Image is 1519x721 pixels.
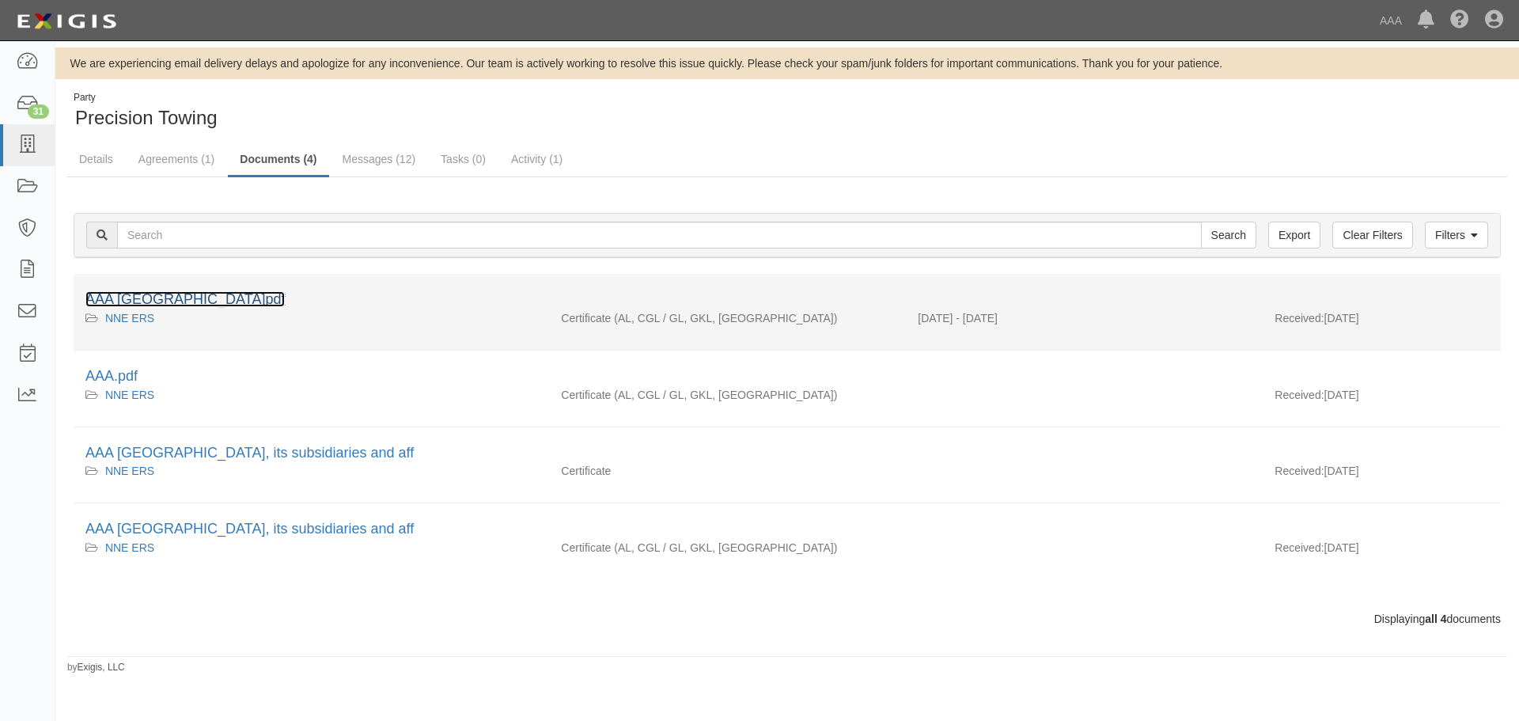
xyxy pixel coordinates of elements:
div: AAA Northern New England, its subsidiaries and aff [85,443,1489,464]
div: NNE ERS [85,310,537,326]
div: Precision Towing [67,91,775,131]
div: [DATE] [1263,387,1501,411]
div: Auto Liability Commercial General Liability / Garage Liability Garage Keepers Liability On-Hook [549,387,906,403]
div: We are experiencing email delivery delays and apologize for any inconvenience. Our team is active... [55,55,1519,71]
div: AAA.pdf [85,366,1489,387]
div: Effective - Expiration [906,540,1263,541]
div: NNE ERS [85,387,537,403]
a: Filters [1425,222,1488,249]
b: all 4 [1425,613,1446,625]
a: NNE ERS [105,541,154,554]
div: Displaying documents [62,611,1513,627]
div: AAA Northern New England, its subsidiaries and aff [85,519,1489,540]
div: Effective 02/15/2025 - Expiration 02/15/2026 [906,310,1263,326]
a: AAA [GEOGRAPHIC_DATA], its subsidiaries and aff [85,445,414,461]
div: [DATE] [1263,463,1501,487]
a: Exigis, LLC [78,662,125,673]
div: [DATE] [1263,310,1501,334]
p: Received: [1275,387,1324,403]
div: 31 [28,104,49,119]
a: Documents (4) [228,143,328,177]
input: Search [1201,222,1256,249]
div: NNE ERS [85,463,537,479]
div: Party [74,91,218,104]
p: Received: [1275,310,1324,326]
div: Certificate [549,463,906,479]
a: AAA [GEOGRAPHIC_DATA]pdf [85,291,285,307]
a: Export [1268,222,1320,249]
a: NNE ERS [105,312,154,324]
div: Auto Liability Commercial General Liability / Garage Liability Garage Keepers Liability On-Hook [549,310,906,326]
a: Clear Filters [1332,222,1412,249]
div: Effective - Expiration [906,387,1263,388]
a: NNE ERS [105,465,154,477]
div: Effective - Expiration [906,463,1263,464]
small: by [67,661,125,674]
div: Auto Liability Commercial General Liability / Garage Liability Garage Keepers Liability On-Hook [549,540,906,556]
a: AAA [1372,5,1410,36]
div: AAA Northern New England.pdf [85,290,1489,310]
p: Received: [1275,540,1324,556]
img: logo-5460c22ac91f19d4615b14bd174203de0afe785f0fc80cf4dbbc73dc1793850b.png [12,7,121,36]
div: [DATE] [1263,540,1501,564]
a: Agreements (1) [127,143,226,175]
a: Tasks (0) [429,143,498,175]
p: Received: [1275,463,1324,479]
a: AAA.pdf [85,368,138,384]
a: NNE ERS [105,389,154,401]
span: Precision Towing [75,107,218,128]
a: AAA [GEOGRAPHIC_DATA], its subsidiaries and aff [85,521,414,537]
a: Messages (12) [331,143,428,175]
i: Help Center - Complianz [1450,11,1469,30]
a: Activity (1) [499,143,574,175]
div: NNE ERS [85,540,537,556]
input: Search [117,222,1202,249]
a: Details [67,143,125,175]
